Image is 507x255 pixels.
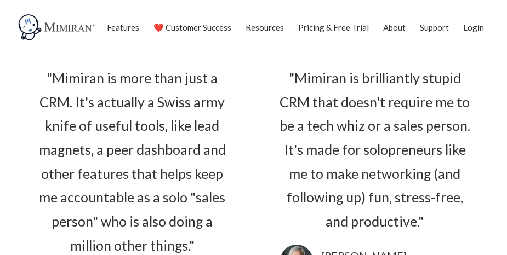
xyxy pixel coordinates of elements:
img: Mimiran CRM [16,14,99,41]
a: Pricing & Free Trial [298,14,369,41]
div: "Mimiran is brilliantly stupid CRM that doesn't require me to be a tech whiz or a sales person. I... [276,66,475,234]
a: Resources [246,14,284,41]
a: Login [463,14,484,41]
a: Features [107,14,139,41]
a: ❤️ Customer Success [153,14,231,41]
a: About [383,14,406,41]
a: Support [420,14,449,41]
